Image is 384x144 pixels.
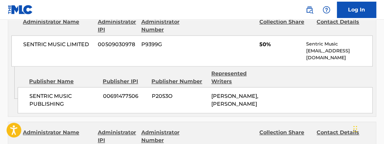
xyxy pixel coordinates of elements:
[259,18,312,34] div: Collection Share
[259,41,301,48] span: 50%
[29,78,98,85] div: Publisher Name
[323,6,330,14] img: help
[103,78,147,85] div: Publisher IPI
[305,6,313,14] img: search
[23,41,93,48] span: SENTRIC MUSIC LIMITED
[29,92,98,108] span: SENTRIC MUSIC PUBLISHING
[353,119,357,139] div: Drag
[141,18,193,34] div: Administrator Number
[151,92,206,100] span: P2053O
[337,2,376,18] a: Log In
[306,47,372,61] p: [EMAIL_ADDRESS][DOMAIN_NAME]
[98,41,136,48] span: 00509030978
[351,113,384,144] iframe: Chat Widget
[141,41,194,48] span: P9399G
[151,78,206,85] div: Publisher Number
[211,70,266,85] div: Represented Writers
[303,3,316,16] a: Public Search
[211,93,258,107] span: [PERSON_NAME], [PERSON_NAME]
[8,5,33,14] img: MLC Logo
[306,41,372,47] p: Sentric Music
[103,92,147,100] span: 00691477506
[317,18,369,34] div: Contact Details
[320,3,333,16] div: Help
[98,18,136,34] div: Administrator IPI
[23,18,93,34] div: Administrator Name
